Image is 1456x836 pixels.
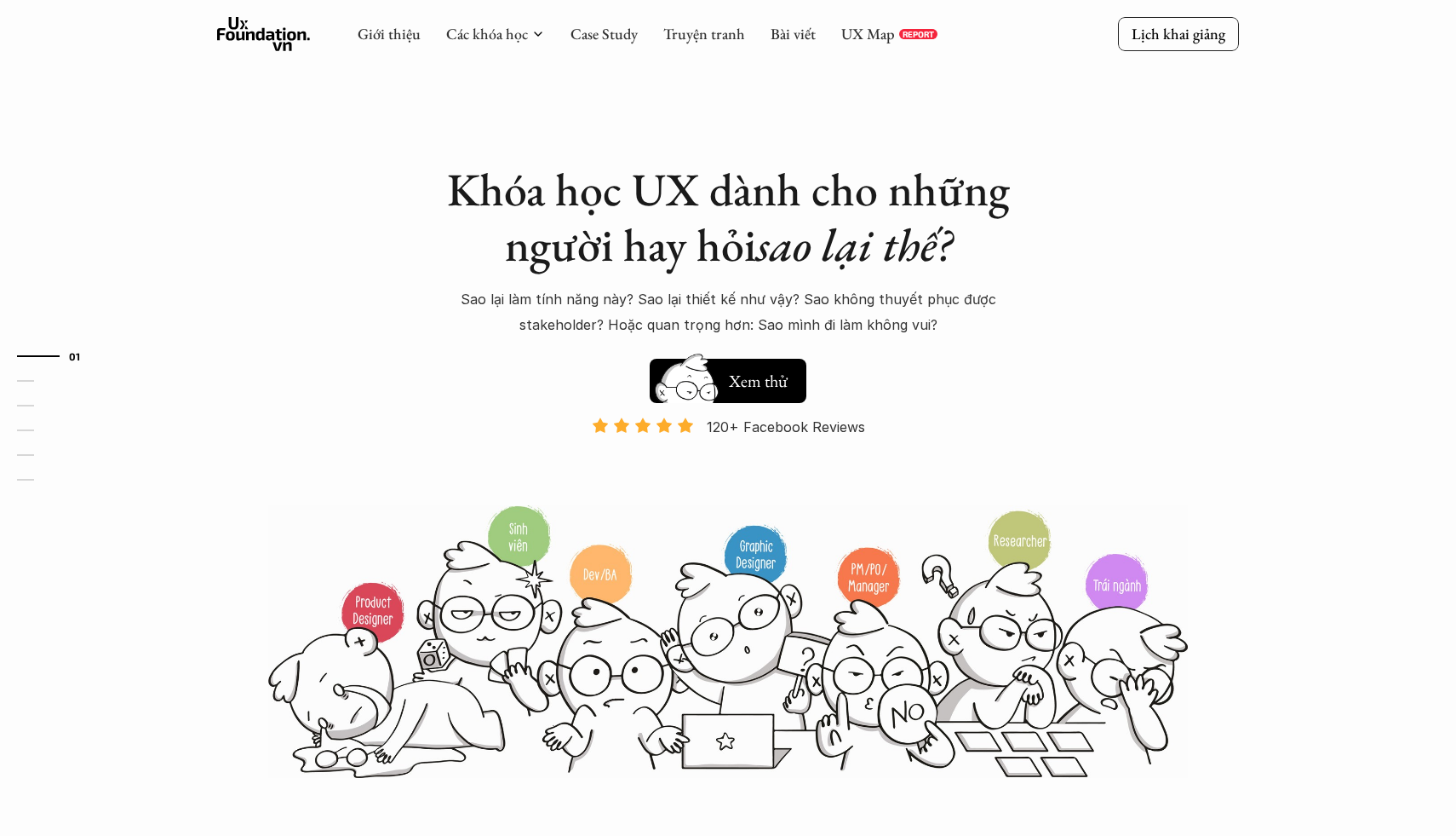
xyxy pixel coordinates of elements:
h5: Xem thử [726,369,789,393]
p: Sao lại làm tính năng này? Sao lại thiết kế như vậy? Sao không thuyết phục được stakeholder? Hoặc... [430,286,1026,338]
a: 01 [17,346,98,366]
a: Case Study [570,24,638,43]
em: sao lại thế? [756,215,952,274]
h1: Khóa học UX dành cho những người hay hỏi [430,162,1026,273]
p: 120+ Facebook Reviews [707,414,865,440]
a: 120+ Facebook Reviews [576,417,880,503]
strong: 01 [69,350,81,362]
a: Xem thử [650,350,806,403]
p: REPORT [903,29,934,39]
a: Lịch khai giảng [1118,17,1239,50]
a: Các khóa học [446,24,528,43]
p: Lịch khai giảng [1132,24,1225,43]
a: UX Map [841,24,895,43]
a: Truyện tranh [663,24,745,43]
a: Bài viết [771,24,816,43]
a: Giới thiệu [358,24,421,43]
